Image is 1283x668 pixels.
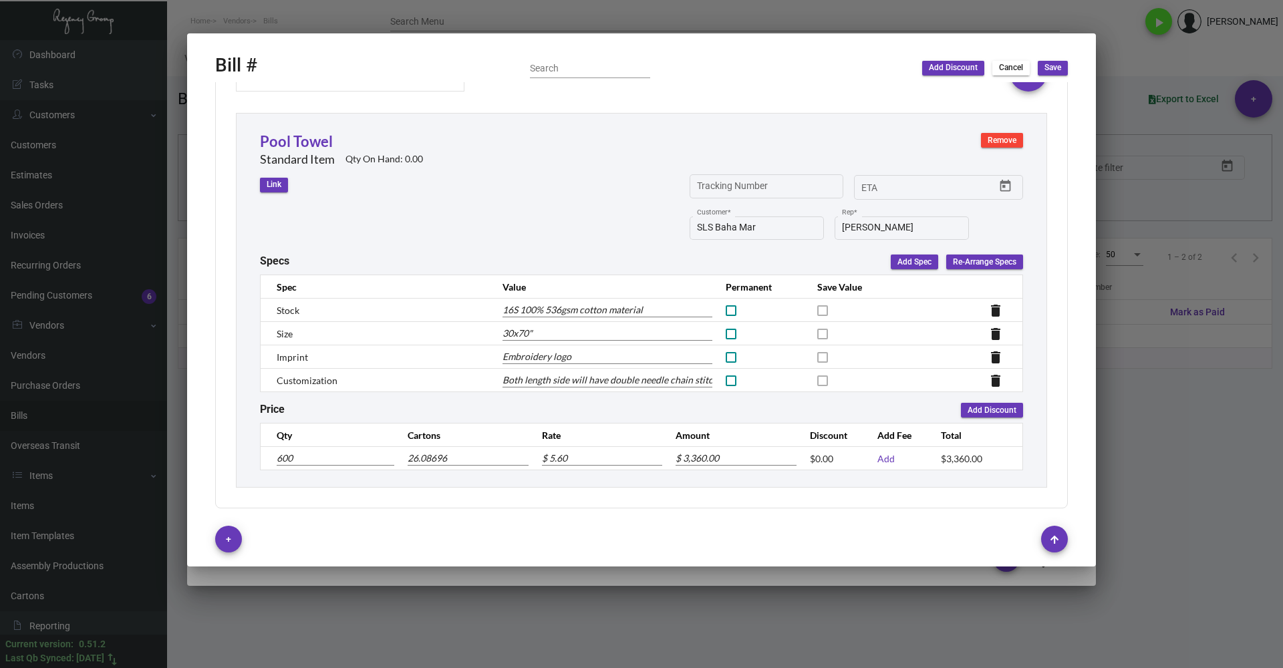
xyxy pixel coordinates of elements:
[277,305,299,316] span: Stock
[261,275,489,299] th: Spec
[5,651,104,665] div: Last Qb Synced: [DATE]
[988,135,1016,146] span: Remove
[961,403,1023,417] button: Add Discount
[529,424,663,447] th: Rate
[260,403,285,417] h2: Price
[946,255,1023,269] button: Re-Arrange Specs
[260,178,288,192] button: Link
[891,255,938,269] button: Add Spec
[897,257,932,268] span: Add Spec
[260,152,335,167] h2: Standard Item
[953,257,1016,268] span: Re-Arrange Specs
[877,453,895,464] a: Add
[1038,61,1068,75] button: Save
[995,175,1016,196] button: Open calendar
[489,275,712,299] th: Value
[864,424,928,447] th: Add Fee
[929,62,978,73] span: Add Discount
[810,453,833,464] span: $0.00
[988,303,1004,319] mat-icon: delete
[1044,62,1061,73] span: Save
[226,526,231,552] span: +
[277,351,308,363] span: Imprint
[345,154,423,165] h2: Qty On Hand: 0.00
[922,61,984,75] button: Add Discount
[941,453,982,464] span: $3,360.00
[394,424,529,447] th: Cartons
[277,375,337,386] span: Customization
[914,182,978,193] input: End date
[662,424,797,447] th: Amount
[277,328,293,339] span: Size
[981,133,1023,148] button: Remove
[988,373,1004,389] mat-icon: delete
[804,275,934,299] th: Save Value
[79,637,106,651] div: 0.51.2
[260,255,289,269] h2: Specs
[968,405,1016,416] span: Add Discount
[861,182,903,193] input: Start date
[988,349,1004,365] mat-icon: delete
[5,637,74,651] div: Current version:
[988,326,1004,342] mat-icon: delete
[999,62,1023,73] span: Cancel
[260,132,333,150] a: Pool Towel
[797,424,865,447] th: Discount
[267,179,281,190] span: Link
[712,275,804,299] th: Permanent
[215,526,242,552] button: +
[261,424,395,447] th: Qty
[992,61,1030,75] button: Cancel
[215,54,257,77] h2: Bill #
[928,424,1022,447] th: Total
